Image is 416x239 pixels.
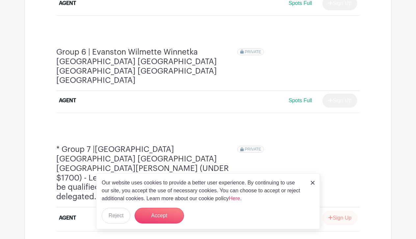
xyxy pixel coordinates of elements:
h4: Group 6 | Evanston Wilmette Winnetka [GEOGRAPHIC_DATA] [GEOGRAPHIC_DATA] [GEOGRAPHIC_DATA] [GEOGR... [56,47,237,85]
span: Spots Full [289,0,312,6]
button: Accept [135,208,184,224]
div: AGENT [59,97,76,105]
button: Sign Up [323,211,357,225]
button: Reject [102,208,130,224]
a: Here [229,196,240,201]
p: Our website uses cookies to provide a better user experience. By continuing to use our site, you ... [102,179,304,203]
span: PRIVATE [245,50,261,54]
span: Spots Full [289,98,312,103]
span: PRIVATE [245,147,261,152]
h4: * Group 7 |[GEOGRAPHIC_DATA] [GEOGRAPHIC_DATA] [GEOGRAPHIC_DATA] [GEOGRAPHIC_DATA][PERSON_NAME] (... [56,145,237,202]
img: close_button-5f87c8562297e5c2d7936805f587ecaba9071eb48480494691a3f1689db116b3.svg [311,181,315,185]
div: AGENT [59,214,76,222]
